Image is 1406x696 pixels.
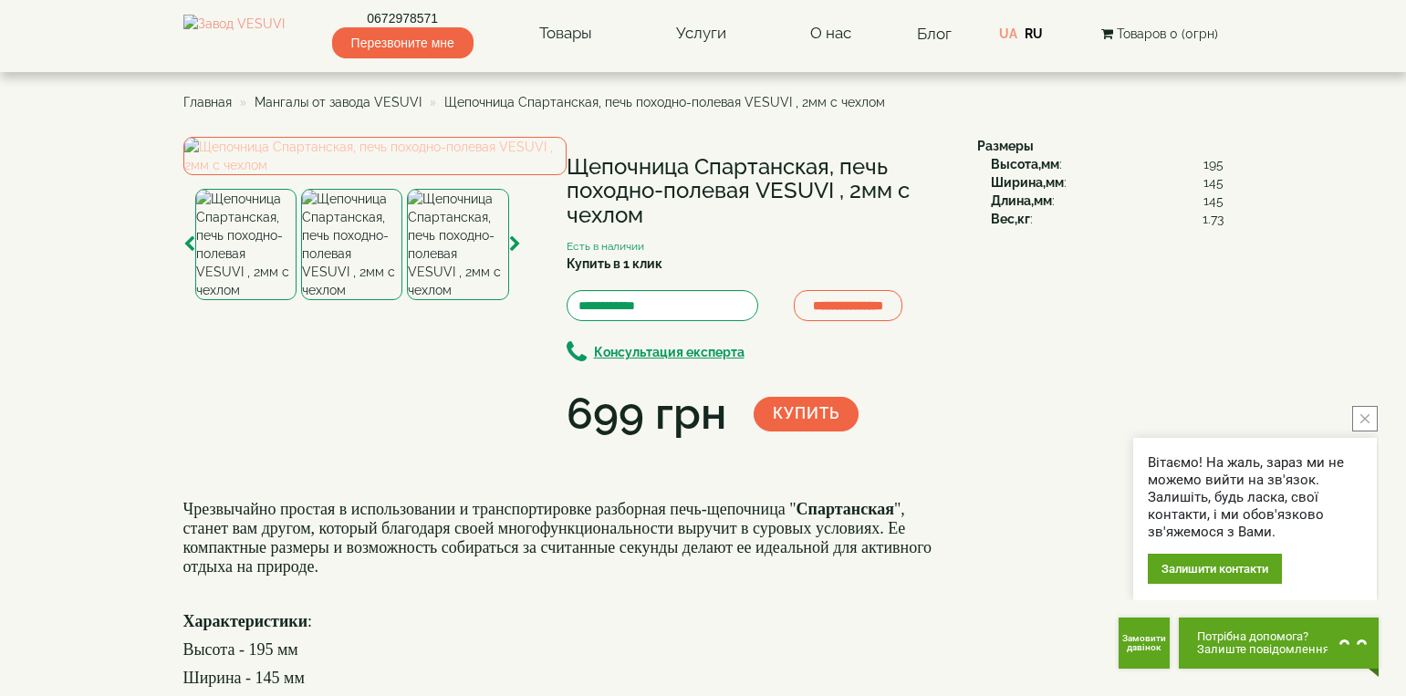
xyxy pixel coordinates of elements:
button: close button [1352,406,1378,431]
span: 195 [1203,155,1224,173]
small: Есть в наличии [567,240,644,253]
div: Вітаємо! На жаль, зараз ми не можемо вийти на зв'язок. Залишіть, будь ласка, свої контакти, і ми ... [1148,454,1362,541]
div: : [991,210,1224,228]
img: Щепочница Спартанская, печь походно-полевая VESUVI , 2мм с чехлом [183,137,567,175]
img: Щепочница Спартанская, печь походно-полевая VESUVI , 2мм с чехлом [407,189,508,300]
a: 0672978571 [332,9,474,27]
span: 145 [1203,173,1224,192]
span: 145 [1203,192,1224,210]
a: Мангалы от завода VESUVI [255,95,422,109]
button: Купить [754,397,859,431]
img: Щепочница Спартанская, печь походно-полевая VESUVI , 2мм с чехлом [195,189,297,300]
b: Высота,мм [991,157,1059,171]
b: Размеры [977,139,1034,153]
b: Спартанская [797,500,894,518]
span: Залиште повідомлення [1197,643,1329,656]
font: Чрезвычайно простая в использовании и транспортировке разборная печь-щепочница " ", станет вам др... [183,500,932,575]
div: : [991,192,1224,210]
img: Щепочница Спартанская, печь походно-полевая VESUVI , 2мм с чехлом [301,189,402,300]
b: Консультация експерта [594,345,745,359]
b: Характеристики [183,612,308,630]
div: 699 грн [567,383,726,445]
font: : [183,612,313,630]
b: Ширина,мм [991,175,1064,190]
h1: Щепочница Спартанская, печь походно-полевая VESUVI , 2мм с чехлом [567,155,950,227]
a: Услуги [658,13,745,55]
button: Chat button [1179,618,1379,669]
div: Залишити контакти [1148,554,1282,584]
a: UA [999,26,1017,41]
a: RU [1025,26,1043,41]
span: 1.73 [1203,210,1224,228]
a: Блог [917,25,952,43]
font: Ширина - 145 мм [183,669,305,687]
b: Вес,кг [991,212,1030,226]
b: Длина,мм [991,193,1052,208]
span: Замовити дзвінок [1119,634,1170,652]
a: Главная [183,95,232,109]
img: Завод VESUVI [183,15,285,53]
a: Товары [521,13,610,55]
label: Купить в 1 клик [567,255,662,273]
div: : [991,173,1224,192]
div: : [991,155,1224,173]
button: Get Call button [1119,618,1170,669]
span: Товаров 0 (0грн) [1117,26,1218,41]
a: О нас [792,13,870,55]
font: Высота - 195 мм [183,640,298,659]
span: Потрібна допомога? [1197,630,1329,643]
span: Перезвоните мне [332,27,474,58]
button: Товаров 0 (0грн) [1096,24,1224,44]
span: Щепочница Спартанская, печь походно-полевая VESUVI , 2мм с чехлом [444,95,885,109]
